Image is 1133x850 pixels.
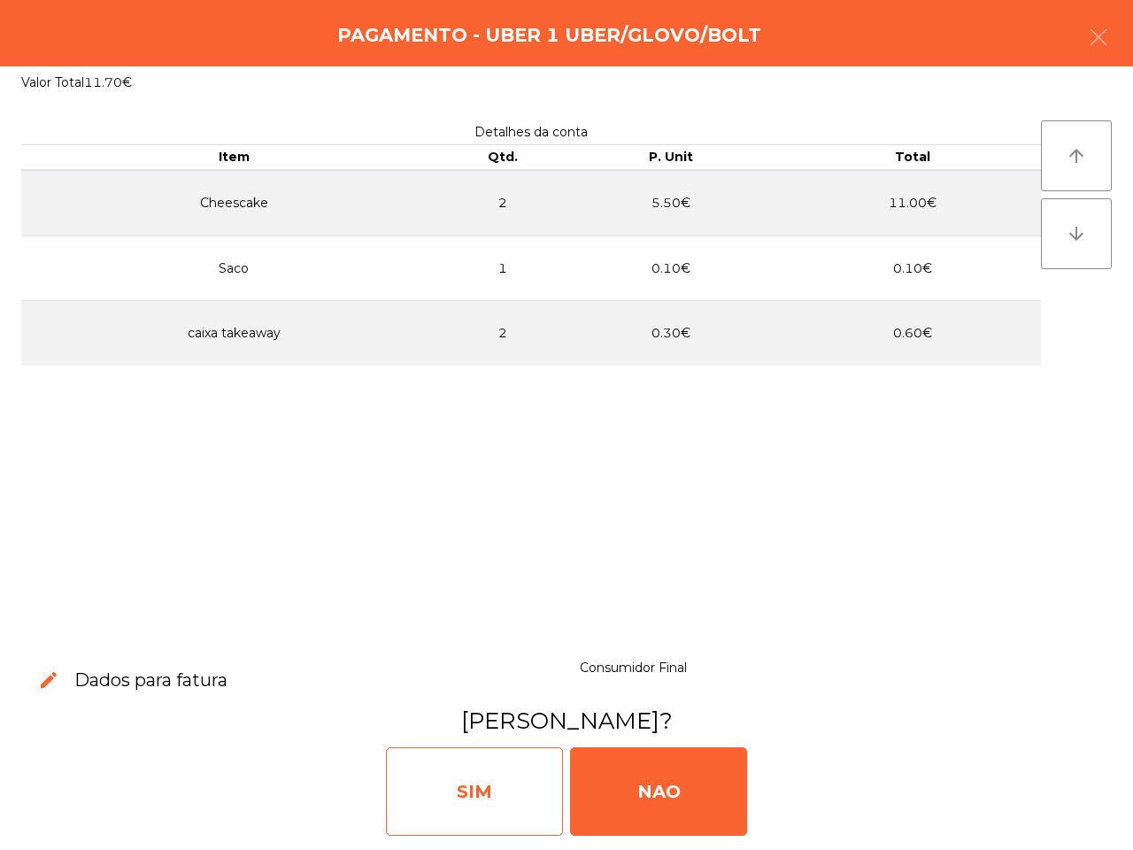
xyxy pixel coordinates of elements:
[74,668,227,692] h3: Dados para fatura
[559,170,784,236] td: 5.50€
[783,145,1041,170] th: Total
[447,170,559,236] td: 2
[447,236,559,301] td: 1
[20,705,1113,737] h3: [PERSON_NAME]?
[580,660,687,676] span: Consumidor Final
[783,236,1041,301] td: 0.10€
[21,74,84,90] span: Valor Total
[474,124,588,140] span: Detalhes da conta
[21,170,447,236] td: Cheescake
[447,145,559,170] th: Qtd.
[337,22,761,49] h4: Pagamento - Uber 1 Uber/Glovo/Bolt
[447,301,559,366] td: 2
[783,301,1041,366] td: 0.60€
[386,747,563,836] div: SIM
[24,655,74,706] button: edit
[1066,223,1087,244] i: arrow_downward
[38,669,59,691] span: edit
[1041,120,1112,191] button: arrow_upward
[1041,198,1112,269] button: arrow_downward
[559,145,784,170] th: P. Unit
[559,236,784,301] td: 0.10€
[570,747,747,836] div: NAO
[21,236,447,301] td: Saco
[21,301,447,366] td: caixa takeaway
[783,170,1041,236] td: 11.00€
[559,301,784,366] td: 0.30€
[1066,145,1087,166] i: arrow_upward
[21,145,447,170] th: Item
[84,74,132,90] span: 11.70€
